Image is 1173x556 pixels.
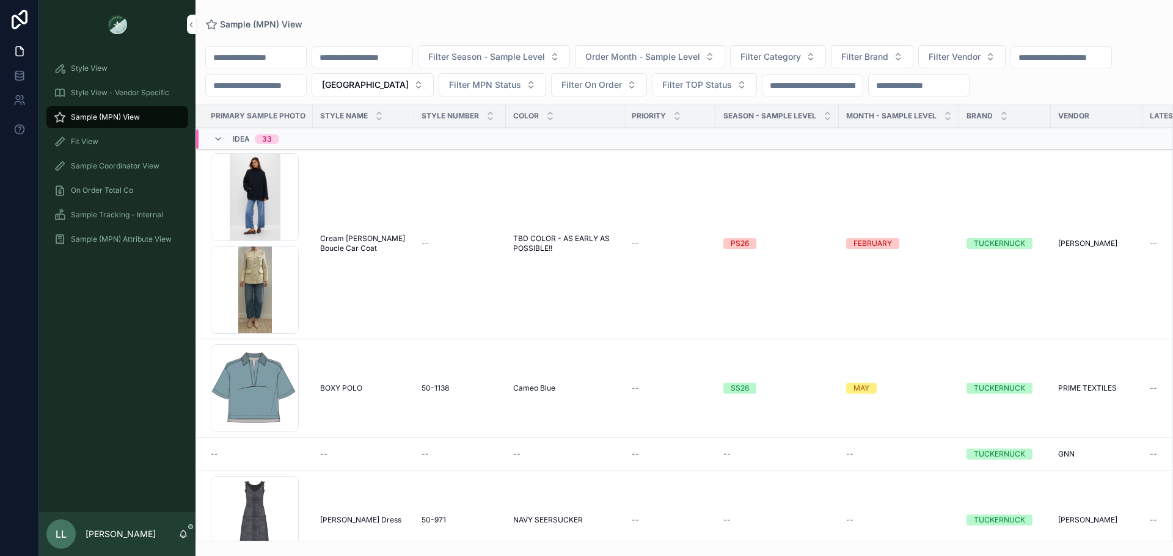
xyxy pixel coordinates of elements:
[632,111,666,121] span: PRIORITY
[918,45,1006,68] button: Select Button
[205,18,302,31] a: Sample (MPN) View
[449,79,521,91] span: Filter MPN Status
[846,449,952,459] a: --
[513,449,521,459] span: --
[846,383,952,394] a: MAY
[1058,239,1117,248] span: [PERSON_NAME]
[632,449,709,459] a: --
[71,137,98,146] span: Fit View
[220,18,302,31] span: Sample (MPN) View
[46,228,188,250] a: Sample (MPN) Attribute View
[513,111,539,121] span: Color
[56,527,67,541] span: LL
[841,51,888,63] span: Filter Brand
[723,449,831,459] a: --
[439,73,546,96] button: Select Button
[632,239,639,248] span: --
[320,111,368,121] span: Style Name
[967,514,1043,525] a: TUCKERNUCK
[428,51,545,63] span: Filter Season - Sample Level
[320,515,407,525] a: [PERSON_NAME] Dress
[422,239,429,248] span: --
[551,73,647,96] button: Select Button
[846,515,853,525] span: --
[974,514,1025,525] div: TUCKERNUCK
[967,238,1043,249] a: TUCKERNUCK
[1058,515,1117,525] span: [PERSON_NAME]
[46,106,188,128] a: Sample (MPN) View
[632,449,639,459] span: --
[71,234,172,244] span: Sample (MPN) Attribute View
[974,238,1025,249] div: TUCKERNUCK
[86,528,156,540] p: [PERSON_NAME]
[1058,515,1135,525] a: [PERSON_NAME]
[422,383,499,393] a: 50-1138
[71,88,169,98] span: Style View - Vendor Specific
[974,449,1025,460] div: TUCKERNUCK
[1058,383,1117,393] span: PRIME TEXTILES
[632,383,709,393] a: --
[39,49,195,266] div: scrollable content
[1058,449,1075,459] span: GNN
[1058,383,1135,393] a: PRIME TEXTILES
[846,238,952,249] a: FEBRUARY
[320,515,401,525] span: [PERSON_NAME] Dress
[1058,449,1135,459] a: GNN
[723,238,831,249] a: PS26
[262,134,272,144] div: 33
[211,449,305,459] a: --
[46,57,188,79] a: Style View
[418,45,570,68] button: Select Button
[320,383,407,393] a: BOXY POLO
[320,383,362,393] span: BOXY POLO
[1150,239,1157,248] span: --
[929,51,981,63] span: Filter Vendor
[71,161,159,171] span: Sample Coordinator View
[71,210,163,220] span: Sample Tracking - Internal
[233,134,250,144] span: Idea
[320,449,407,459] a: --
[632,515,639,525] span: --
[320,234,407,253] a: Cream [PERSON_NAME] Boucle Car Coat
[846,111,937,121] span: MONTH - SAMPLE LEVEL
[1150,515,1157,525] span: --
[422,449,429,459] span: --
[740,51,801,63] span: Filter Category
[1058,111,1089,121] span: Vendor
[422,111,479,121] span: Style Number
[211,449,218,459] span: --
[853,238,892,249] div: FEBRUARY
[575,45,725,68] button: Select Button
[312,73,434,96] button: Select Button
[723,449,731,459] span: --
[632,515,709,525] a: --
[1150,449,1157,459] span: --
[731,383,749,394] div: SS26
[513,383,617,393] a: Cameo Blue
[513,515,583,525] span: NAVY SEERSUCKER
[211,111,305,121] span: PRIMARY SAMPLE PHOTO
[513,515,617,525] a: NAVY SEERSUCKER
[320,449,327,459] span: --
[723,111,816,121] span: Season - Sample Level
[967,449,1043,460] a: TUCKERNUCK
[513,383,555,393] span: Cameo Blue
[632,239,709,248] a: --
[513,234,617,253] a: TBD COLOR - AS EARLY AS POSSIBLE!!
[322,79,409,91] span: [GEOGRAPHIC_DATA]
[46,204,188,226] a: Sample Tracking - Internal
[71,186,133,195] span: On Order Total Co
[513,449,617,459] a: --
[46,82,188,104] a: Style View - Vendor Specific
[422,515,446,525] span: 50-971
[846,515,952,525] a: --
[561,79,622,91] span: Filter On Order
[422,239,499,248] a: --
[967,111,993,121] span: Brand
[967,383,1043,394] a: TUCKERNUCK
[723,383,831,394] a: SS26
[730,45,826,68] button: Select Button
[1150,383,1157,393] span: --
[632,383,639,393] span: --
